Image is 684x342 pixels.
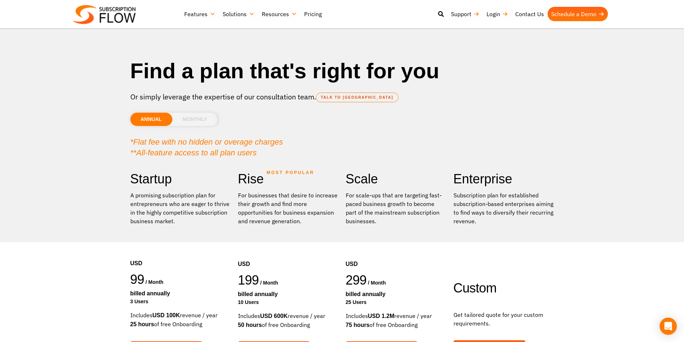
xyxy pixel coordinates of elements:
[453,171,554,187] h2: Enterprise
[346,191,446,225] div: For scale-ups that are targeting fast-paced business growth to become part of the mainstream subs...
[130,171,231,187] h2: Startup
[346,290,446,299] div: Billed Annually
[73,5,136,24] img: Subscriptionflow
[453,191,554,225] p: Subscription plan for established subscription-based enterprises aiming to find ways to diversify...
[130,137,283,146] em: *Flat fee with no hidden or overage charges
[238,290,339,299] div: Billed Annually
[316,93,399,102] a: TALK TO [GEOGRAPHIC_DATA]
[130,191,231,225] p: A promising subscription plan for entrepreneurs who are eager to thrive in the highly competitive...
[238,273,259,287] span: 199
[368,313,395,319] strong: USD 1.2M
[260,313,288,319] strong: USD 600K
[260,280,278,286] span: / month
[130,92,554,102] p: Or simply leverage the expertise of our consultation team.
[130,113,172,126] li: ANNUAL
[238,238,339,272] div: USD
[238,171,339,187] h2: Rise
[238,311,339,329] div: Includes revenue / year of free Onboarding
[453,310,554,328] p: Get tailored quote for your custom requirements.
[130,148,257,157] em: **All-feature access to all plan users
[346,238,446,272] div: USD
[172,113,218,126] li: MONTHLY
[447,7,483,21] a: Support
[130,272,144,287] span: 99
[238,322,262,328] strong: 50 hours
[483,7,512,21] a: Login
[301,7,325,21] a: Pricing
[346,299,446,306] div: 25 Users
[368,280,386,286] span: / month
[130,238,231,271] div: USD
[346,311,446,329] div: Includes revenue / year of free Onboarding
[153,312,180,318] strong: USD 100K
[548,7,608,21] a: Schedule a Demo
[130,321,154,327] strong: 25 hours
[346,322,370,328] strong: 75 hours
[219,7,258,21] a: Solutions
[130,311,231,329] div: Includes revenue / year of free Onboarding
[145,279,163,285] span: / month
[130,289,231,298] div: Billed Annually
[238,299,339,306] div: 10 Users
[453,281,497,295] span: Custom
[130,57,554,84] h1: Find a plan that's right for you
[238,191,339,225] div: For businesses that desire to increase their growth and find more opportunities for business expa...
[660,318,677,335] div: Open Intercom Messenger
[512,7,548,21] a: Contact Us
[181,7,219,21] a: Features
[267,164,315,181] span: MOST POPULAR
[346,273,367,287] span: 299
[346,171,446,187] h2: Scale
[130,298,231,305] div: 3 Users
[258,7,301,21] a: Resources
